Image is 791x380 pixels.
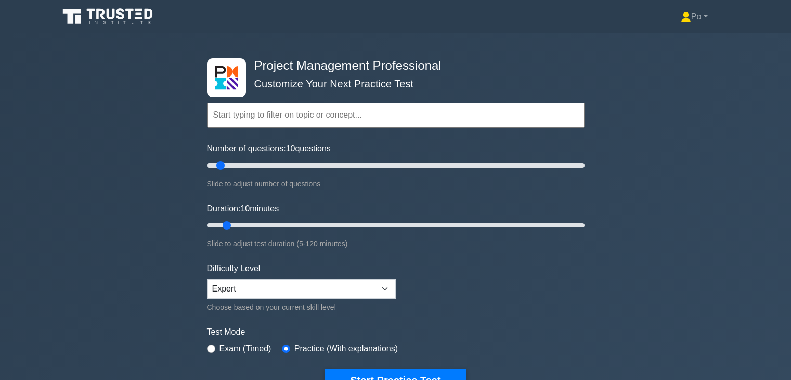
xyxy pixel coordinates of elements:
[207,301,396,313] div: Choose based on your current skill level
[207,178,585,190] div: Slide to adjust number of questions
[207,326,585,338] label: Test Mode
[207,202,279,215] label: Duration: minutes
[207,103,585,128] input: Start typing to filter on topic or concept...
[656,6,733,27] a: Po
[294,343,398,355] label: Practice (With explanations)
[207,237,585,250] div: Slide to adjust test duration (5-120 minutes)
[219,343,271,355] label: Exam (Timed)
[207,262,261,275] label: Difficulty Level
[286,144,295,153] span: 10
[250,58,534,73] h4: Project Management Professional
[207,143,331,155] label: Number of questions: questions
[240,204,250,213] span: 10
